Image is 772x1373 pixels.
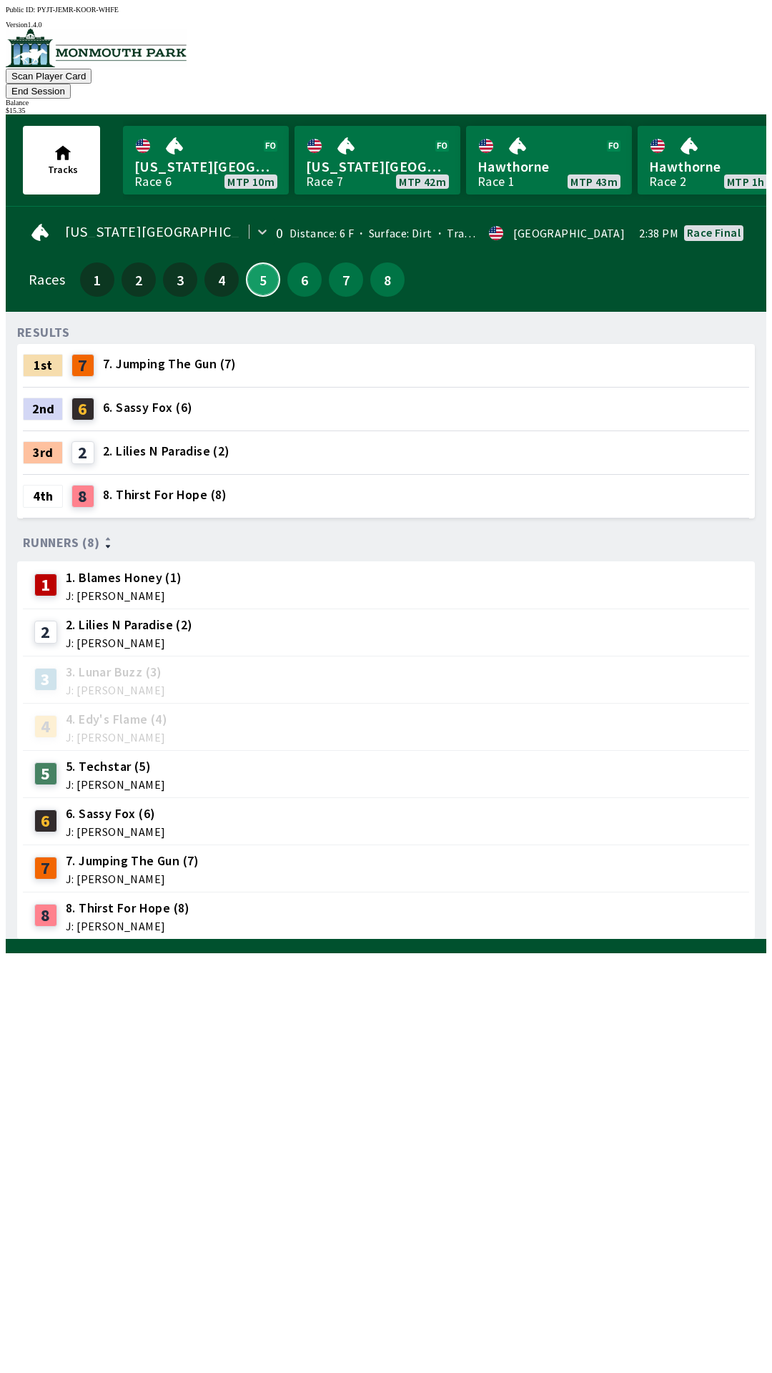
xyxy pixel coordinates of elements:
[23,536,749,550] div: Runners (8)
[649,176,686,187] div: Race 2
[354,226,432,240] span: Surface: Dirt
[306,157,449,176] span: [US_STATE][GEOGRAPHIC_DATA]
[66,590,182,601] span: J: [PERSON_NAME]
[103,442,230,461] span: 2. Lilies N Paradise (2)
[227,176,274,187] span: MTP 10m
[66,684,165,696] span: J: [PERSON_NAME]
[208,275,235,285] span: 4
[66,804,165,823] span: 6. Sassy Fox (6)
[66,569,182,587] span: 1. Blames Honey (1)
[123,126,289,195] a: [US_STATE][GEOGRAPHIC_DATA]Race 6MTP 10m
[332,275,360,285] span: 7
[329,262,363,297] button: 7
[513,227,625,239] div: [GEOGRAPHIC_DATA]
[66,757,165,776] span: 5. Techstar (5)
[6,29,187,67] img: venue logo
[37,6,119,14] span: PYJT-JEMR-KOOR-WHFE
[71,441,94,464] div: 2
[66,899,190,917] span: 8. Thirst For Hope (8)
[23,126,100,195] button: Tracks
[23,485,63,508] div: 4th
[399,176,446,187] span: MTP 42m
[103,398,192,417] span: 6. Sassy Fox (6)
[48,163,78,176] span: Tracks
[6,84,71,99] button: End Session
[23,441,63,464] div: 3rd
[34,762,57,785] div: 5
[639,227,678,239] span: 2:38 PM
[66,852,199,870] span: 7. Jumping The Gun (7)
[66,873,199,885] span: J: [PERSON_NAME]
[103,355,237,373] span: 7. Jumping The Gun (7)
[71,398,94,420] div: 6
[66,616,193,634] span: 2. Lilies N Paradise (2)
[466,126,632,195] a: HawthorneRace 1MTP 43m
[66,732,167,743] span: J: [PERSON_NAME]
[84,275,111,285] span: 1
[66,663,165,681] span: 3. Lunar Buzz (3)
[103,486,227,504] span: 8. Thirst For Hope (8)
[163,262,197,297] button: 3
[370,262,405,297] button: 8
[6,21,766,29] div: Version 1.4.0
[17,327,70,338] div: RESULTS
[34,809,57,832] div: 6
[167,275,194,285] span: 3
[287,262,322,297] button: 6
[134,157,277,176] span: [US_STATE][GEOGRAPHIC_DATA]
[687,227,741,238] div: Race final
[204,262,239,297] button: 4
[477,157,620,176] span: Hawthorne
[6,99,766,107] div: Balance
[125,275,152,285] span: 2
[34,621,57,644] div: 2
[34,668,57,691] div: 3
[66,637,193,649] span: J: [PERSON_NAME]
[66,779,165,790] span: J: [PERSON_NAME]
[66,920,190,932] span: J: [PERSON_NAME]
[34,857,57,880] div: 7
[6,107,766,114] div: $ 15.35
[23,354,63,377] div: 1st
[374,275,401,285] span: 8
[29,274,65,285] div: Races
[122,262,156,297] button: 2
[34,904,57,927] div: 8
[570,176,618,187] span: MTP 43m
[71,354,94,377] div: 7
[34,715,57,738] div: 4
[80,262,114,297] button: 1
[134,176,172,187] div: Race 6
[289,226,354,240] span: Distance: 6 F
[66,710,167,729] span: 4. Edy's Flame (4)
[6,69,91,84] button: Scan Player Card
[295,126,460,195] a: [US_STATE][GEOGRAPHIC_DATA]Race 7MTP 42m
[6,6,766,14] div: Public ID:
[291,275,318,285] span: 6
[432,226,565,240] span: Track Condition: Heavy
[306,176,343,187] div: Race 7
[23,537,99,548] span: Runners (8)
[276,227,283,239] div: 0
[65,226,279,237] span: [US_STATE][GEOGRAPHIC_DATA]
[246,262,280,297] button: 5
[66,826,165,837] span: J: [PERSON_NAME]
[23,398,63,420] div: 2nd
[34,574,57,596] div: 1
[71,485,94,508] div: 8
[477,176,515,187] div: Race 1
